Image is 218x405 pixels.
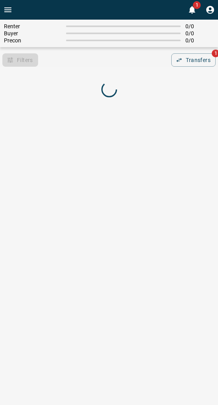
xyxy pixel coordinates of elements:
span: 0 / 0 [185,30,214,36]
button: Transfers [171,53,216,67]
span: Precon [4,37,61,44]
button: Profile [202,2,218,18]
span: Buyer [4,30,61,36]
span: 1 [193,1,201,9]
span: Renter [4,23,61,29]
button: 1 [184,2,200,18]
span: 0 / 0 [185,23,214,29]
span: 0 / 0 [185,37,214,44]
